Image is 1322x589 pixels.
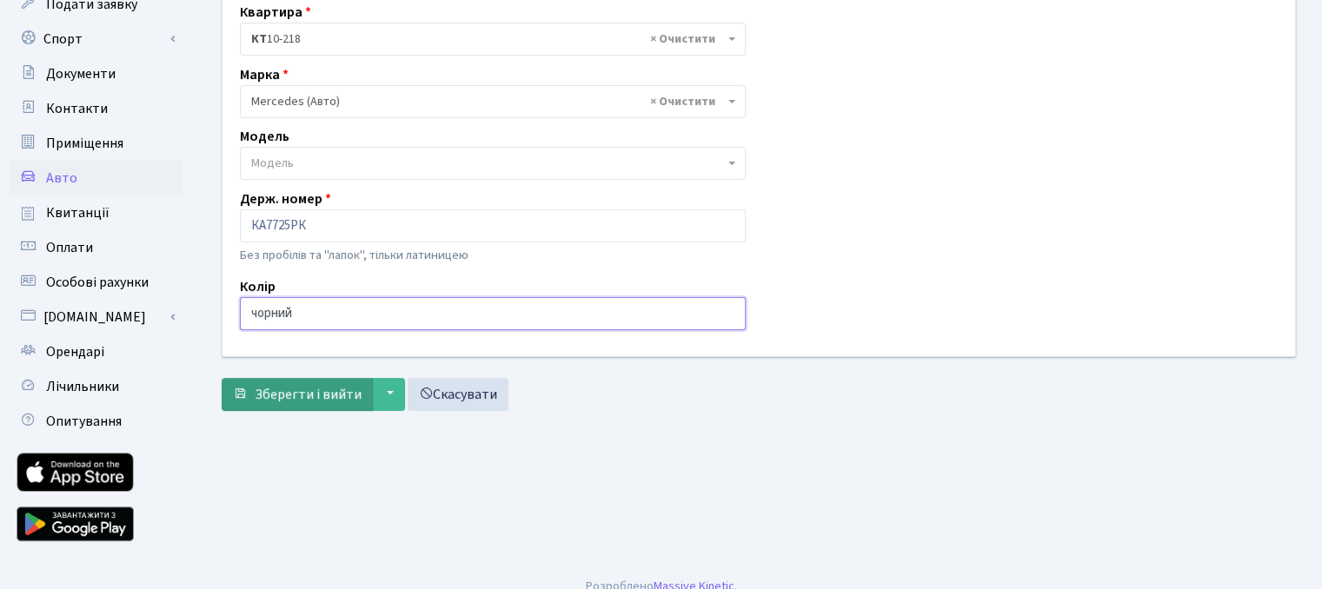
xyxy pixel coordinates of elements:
a: Квитанції [9,195,183,230]
a: Оплати [9,230,183,265]
span: Орендарі [46,342,104,361]
span: Видалити всі елементи [650,30,715,48]
span: Авто [46,169,77,188]
a: Приміщення [9,126,183,161]
span: Лічильники [46,377,119,396]
span: Квитанції [46,203,110,222]
label: Колір [240,276,276,297]
span: Оплати [46,238,93,257]
a: Документи [9,56,183,91]
a: Орендарі [9,334,183,369]
span: Контакти [46,99,108,118]
span: Опитування [46,412,122,431]
span: Mercedes (Авто) [251,93,724,110]
a: Спорт [9,22,183,56]
p: Без пробілів та "лапок", тільки латиницею [240,246,746,265]
a: Особові рахунки [9,265,183,300]
span: <b>КТ</b>&nbsp;&nbsp;&nbsp;&nbsp;10-218 [251,30,724,48]
label: Марка [240,64,289,85]
span: Видалити всі елементи [650,93,715,110]
span: Документи [46,64,116,83]
button: Зберегти і вийти [222,378,373,411]
a: Авто [9,161,183,195]
a: Опитування [9,404,183,439]
a: Контакти [9,91,183,126]
span: <b>КТ</b>&nbsp;&nbsp;&nbsp;&nbsp;10-218 [240,23,746,56]
label: Квартира [240,2,311,23]
span: Зберегти і вийти [255,385,362,404]
span: Приміщення [46,134,123,153]
b: КТ [251,30,267,48]
span: Особові рахунки [46,273,149,292]
a: Скасувати [408,378,508,411]
a: [DOMAIN_NAME] [9,300,183,334]
span: Mercedes (Авто) [240,85,746,118]
label: Модель [240,126,289,147]
input: AA0001AA [240,209,746,242]
span: Модель [251,155,294,172]
label: Держ. номер [240,189,331,209]
a: Лічильники [9,369,183,404]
